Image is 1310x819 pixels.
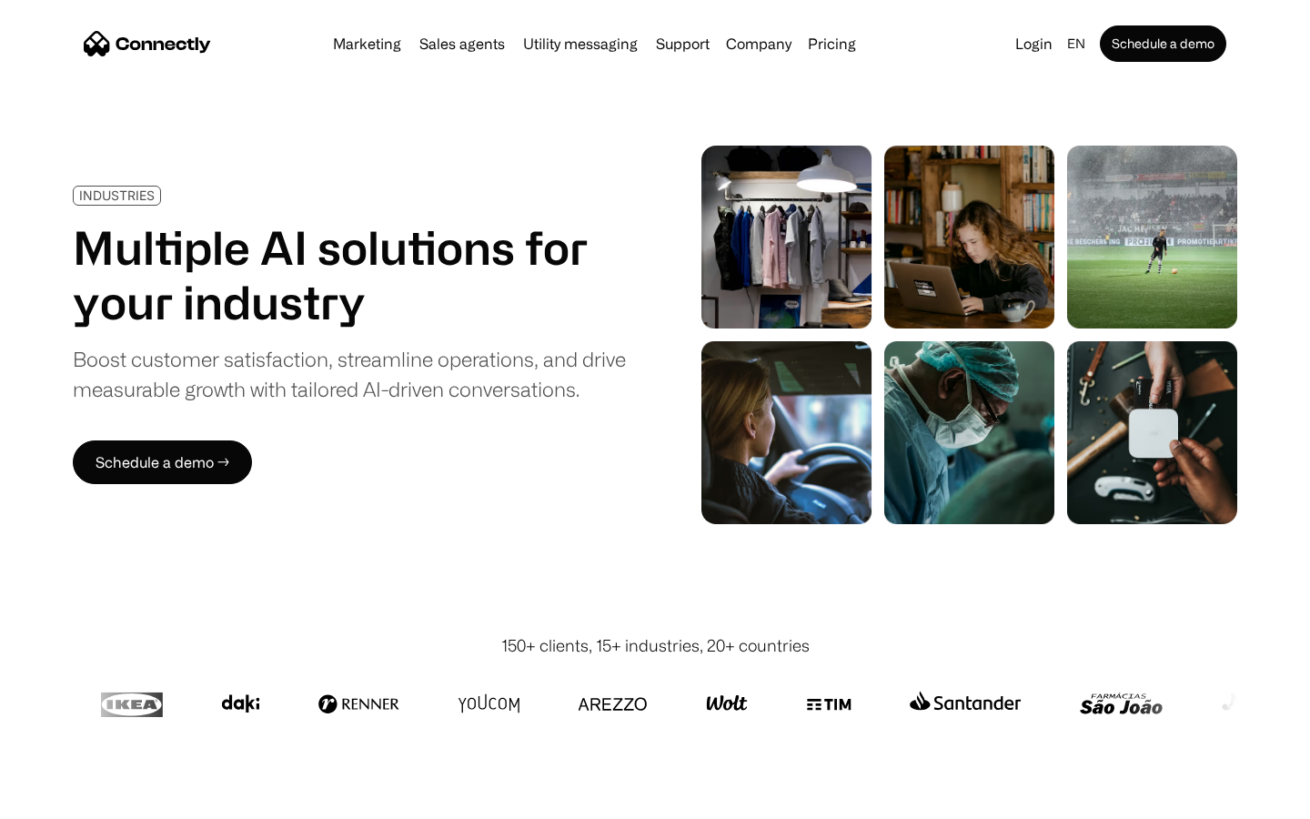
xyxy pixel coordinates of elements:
a: Sales agents [412,36,512,51]
a: Schedule a demo → [73,440,252,484]
div: Company [726,31,791,56]
div: en [1067,31,1085,56]
a: Utility messaging [516,36,645,51]
div: en [1060,31,1096,56]
a: Pricing [801,36,863,51]
aside: Language selected: English [18,785,109,813]
a: home [84,30,211,57]
a: Marketing [326,36,408,51]
a: Support [649,36,717,51]
div: Company [720,31,797,56]
div: 150+ clients, 15+ industries, 20+ countries [501,633,810,658]
ul: Language list [36,787,109,813]
div: INDUSTRIES [79,188,155,202]
a: Login [1008,31,1060,56]
div: Boost customer satisfaction, streamline operations, and drive measurable growth with tailored AI-... [73,344,626,404]
a: Schedule a demo [1100,25,1226,62]
h1: Multiple AI solutions for your industry [73,220,626,329]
